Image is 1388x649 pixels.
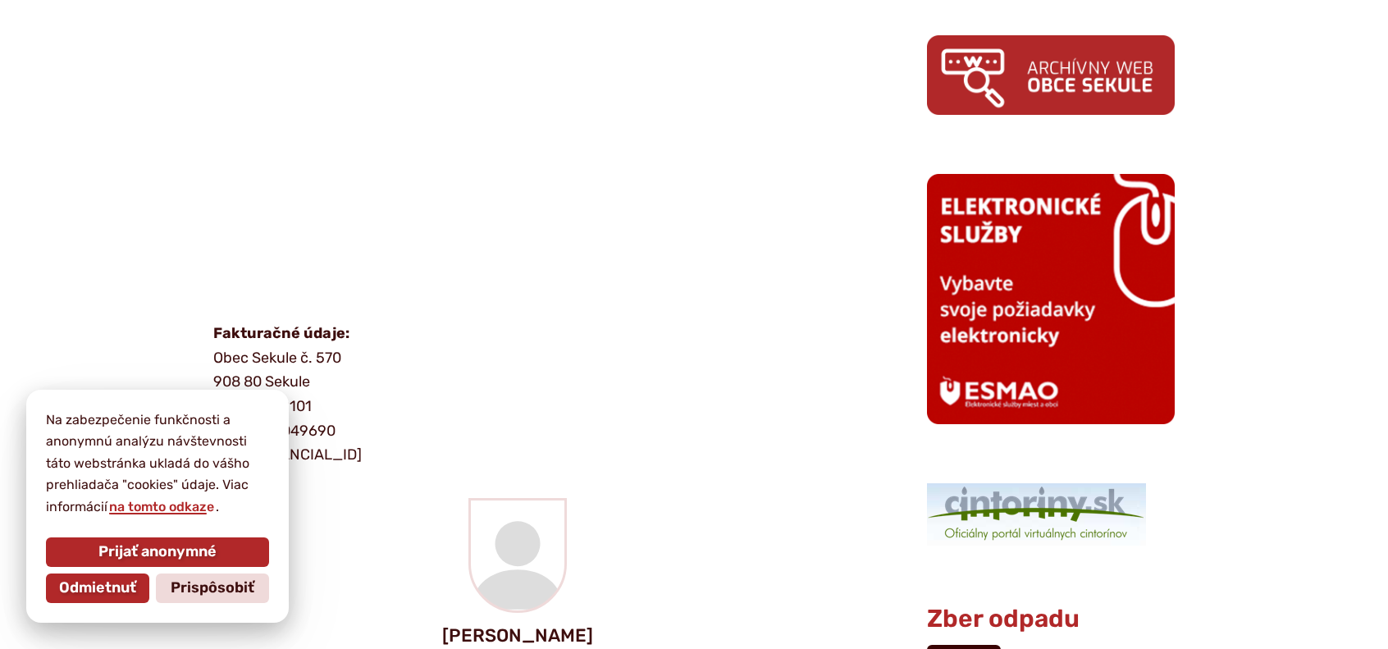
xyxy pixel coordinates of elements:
img: 1.png [927,483,1146,546]
button: Prijať anonymné [46,537,269,567]
button: Odmietnuť [46,574,149,603]
a: na tomto odkaze [107,499,216,514]
img: esmao_sekule_b.png [927,174,1175,423]
h3: Zber odpadu [927,606,1175,633]
img: archiv.png [927,35,1175,115]
p: [PERSON_NAME] [187,626,848,646]
p: Obec Sekule č. 570 908 80 Sekule IČO: 00682101 DIČ : 2021049690 IBAN [FINANCIAL_ID] [213,322,796,468]
span: Prispôsobiť [171,579,254,597]
span: Odmietnuť [59,579,136,597]
p: Na zabezpečenie funkčnosti a anonymnú analýzu návštevnosti táto webstránka ukladá do vášho prehli... [46,409,269,518]
strong: Fakturačné údaje: [213,324,349,342]
button: Prispôsobiť [156,574,269,603]
span: Prijať anonymné [98,543,217,561]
